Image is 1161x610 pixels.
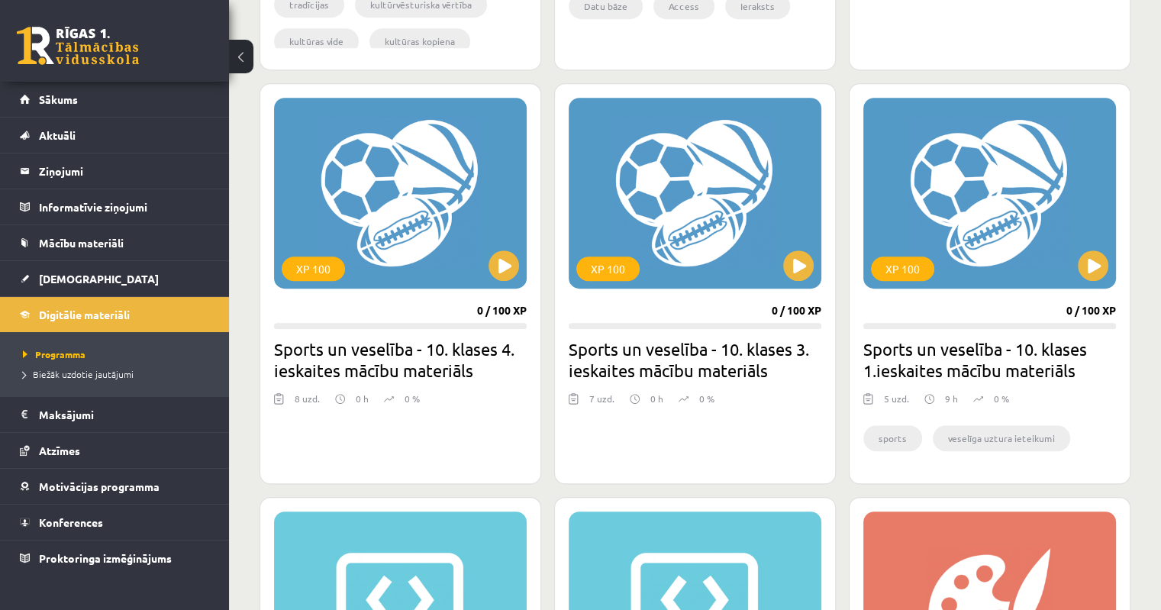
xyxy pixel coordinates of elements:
span: Konferences [39,515,103,529]
div: 8 uzd. [295,392,320,415]
span: Atzīmes [39,444,80,457]
span: Aktuāli [39,128,76,142]
a: Sākums [20,82,210,117]
span: [DEMOGRAPHIC_DATA] [39,272,159,286]
h2: Sports un veselība - 10. klases 4. ieskaites mācību materiāls [274,338,527,381]
span: Mācību materiāli [39,236,124,250]
a: Mācību materiāli [20,225,210,260]
p: 0 % [994,392,1009,405]
a: Rīgas 1. Tālmācības vidusskola [17,27,139,65]
h2: Sports un veselība - 10. klases 1.ieskaites mācību materiāls [863,338,1116,381]
span: Sākums [39,92,78,106]
a: Biežāk uzdotie jautājumi [23,367,214,381]
li: sports [863,425,922,451]
legend: Informatīvie ziņojumi [39,189,210,224]
a: Digitālie materiāli [20,297,210,332]
a: [DEMOGRAPHIC_DATA] [20,261,210,296]
a: Aktuāli [20,118,210,153]
a: Atzīmes [20,433,210,468]
p: 0 % [405,392,420,405]
a: Motivācijas programma [20,469,210,504]
span: Proktoringa izmēģinājums [39,551,172,565]
a: Ziņojumi [20,153,210,189]
li: kultūras vide [274,28,359,54]
div: XP 100 [871,257,934,281]
a: Informatīvie ziņojumi [20,189,210,224]
p: 0 h [356,392,369,405]
div: 5 uzd. [884,392,909,415]
span: Programma [23,348,85,360]
div: XP 100 [282,257,345,281]
div: XP 100 [576,257,640,281]
a: Proktoringa izmēģinājums [20,541,210,576]
li: veselīga uztura ieteikumi [933,425,1070,451]
a: Maksājumi [20,397,210,432]
legend: Ziņojumi [39,153,210,189]
a: Konferences [20,505,210,540]
span: Motivācijas programma [39,479,160,493]
a: Programma [23,347,214,361]
li: kultūras kopiena [369,28,470,54]
h2: Sports un veselība - 10. klases 3. ieskaites mācību materiāls [569,338,821,381]
p: 0 h [650,392,663,405]
p: 9 h [945,392,958,405]
p: 0 % [699,392,714,405]
legend: Maksājumi [39,397,210,432]
span: Digitālie materiāli [39,308,130,321]
div: 7 uzd. [589,392,614,415]
span: Biežāk uzdotie jautājumi [23,368,134,380]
